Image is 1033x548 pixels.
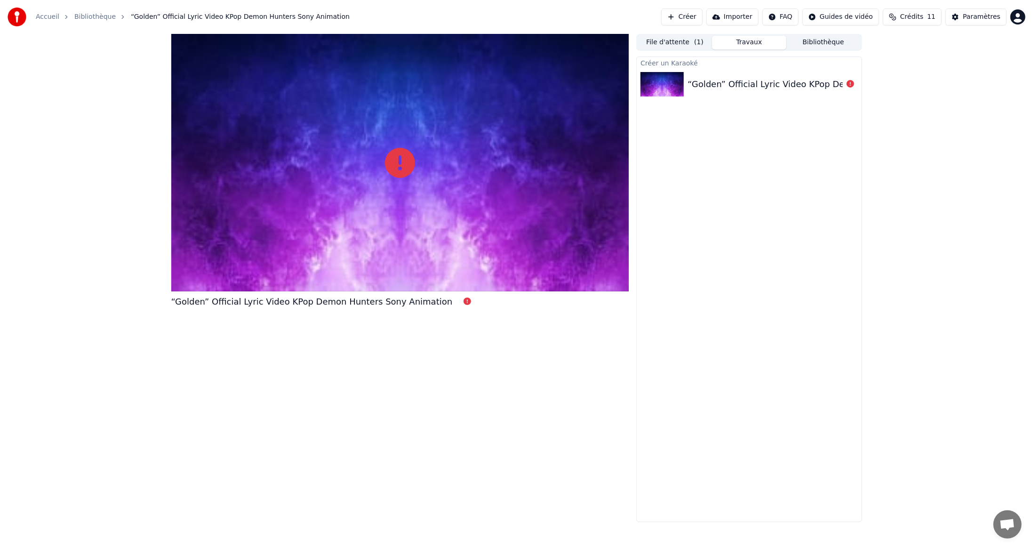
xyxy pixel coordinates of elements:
[993,510,1022,539] div: Ouvrir le chat
[900,12,923,22] span: Crédits
[786,36,861,49] button: Bibliothèque
[712,36,786,49] button: Travaux
[661,8,703,25] button: Créer
[637,57,861,68] div: Créer un Karaoké
[945,8,1007,25] button: Paramètres
[883,8,942,25] button: Crédits11
[927,12,936,22] span: 11
[131,12,350,22] span: “Golden” Official Lyric Video KPop Demon Hunters Sony Animation
[694,38,704,47] span: ( 1 )
[74,12,116,22] a: Bibliothèque
[688,78,969,91] div: “Golden” Official Lyric Video KPop Demon Hunters Sony Animation
[8,8,26,26] img: youka
[171,295,453,308] div: “Golden” Official Lyric Video KPop Demon Hunters Sony Animation
[762,8,799,25] button: FAQ
[36,12,59,22] a: Accueil
[36,12,350,22] nav: breadcrumb
[963,12,1001,22] div: Paramètres
[706,8,759,25] button: Importer
[638,36,712,49] button: File d'attente
[802,8,879,25] button: Guides de vidéo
